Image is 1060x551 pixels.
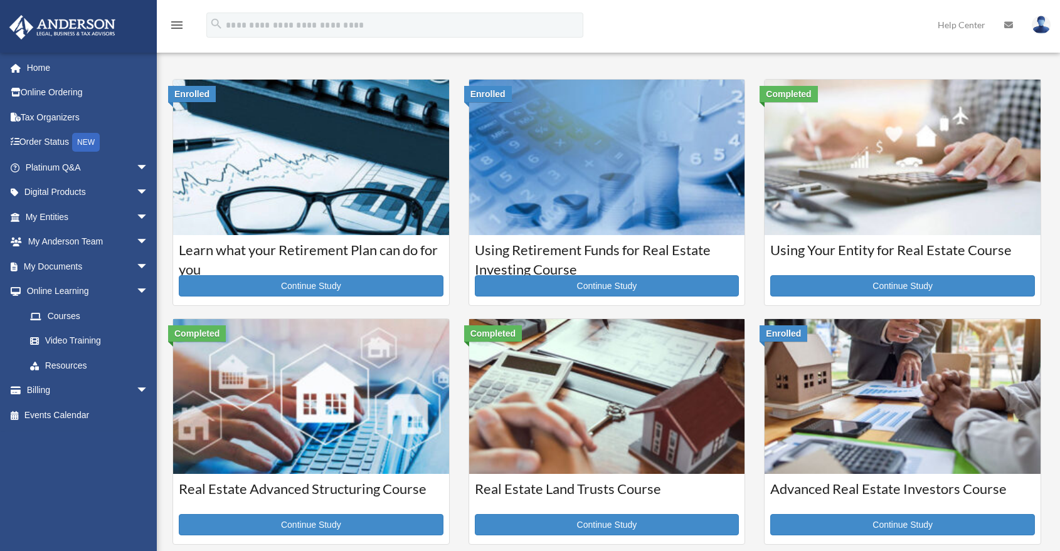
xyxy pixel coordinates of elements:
[179,275,443,296] a: Continue Study
[760,325,807,342] div: Enrolled
[136,180,161,206] span: arrow_drop_down
[6,15,119,39] img: Anderson Advisors Platinum Portal
[9,155,167,180] a: Platinum Q&Aarrow_drop_down
[475,275,739,296] a: Continue Study
[9,105,167,130] a: Tax Organizers
[770,480,1035,511] h3: Advanced Real Estate Investors Course
[9,180,167,205] a: Digital Productsarrow_drop_down
[169,18,184,33] i: menu
[18,303,161,328] a: Courses
[179,241,443,272] h3: Learn what your Retirement Plan can do for you
[9,378,167,403] a: Billingarrow_drop_down
[464,325,522,342] div: Completed
[9,279,167,304] a: Online Learningarrow_drop_down
[1032,16,1051,34] img: User Pic
[9,55,167,80] a: Home
[136,378,161,404] span: arrow_drop_down
[179,514,443,535] a: Continue Study
[9,254,167,279] a: My Documentsarrow_drop_down
[9,80,167,105] a: Online Ordering
[760,86,817,102] div: Completed
[136,254,161,280] span: arrow_drop_down
[770,514,1035,535] a: Continue Study
[9,130,167,155] a: Order StatusNEW
[209,17,223,31] i: search
[136,229,161,255] span: arrow_drop_down
[169,22,184,33] a: menu
[475,514,739,535] a: Continue Study
[9,229,167,255] a: My Anderson Teamarrow_drop_down
[18,328,167,354] a: Video Training
[136,155,161,181] span: arrow_drop_down
[475,480,739,511] h3: Real Estate Land Trusts Course
[770,275,1035,296] a: Continue Study
[9,402,167,428] a: Events Calendar
[179,480,443,511] h3: Real Estate Advanced Structuring Course
[72,133,100,152] div: NEW
[168,325,226,342] div: Completed
[168,86,216,102] div: Enrolled
[475,241,739,272] h3: Using Retirement Funds for Real Estate Investing Course
[770,241,1035,272] h3: Using Your Entity for Real Estate Course
[464,86,512,102] div: Enrolled
[18,353,167,378] a: Resources
[9,204,167,229] a: My Entitiesarrow_drop_down
[136,279,161,305] span: arrow_drop_down
[136,204,161,230] span: arrow_drop_down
